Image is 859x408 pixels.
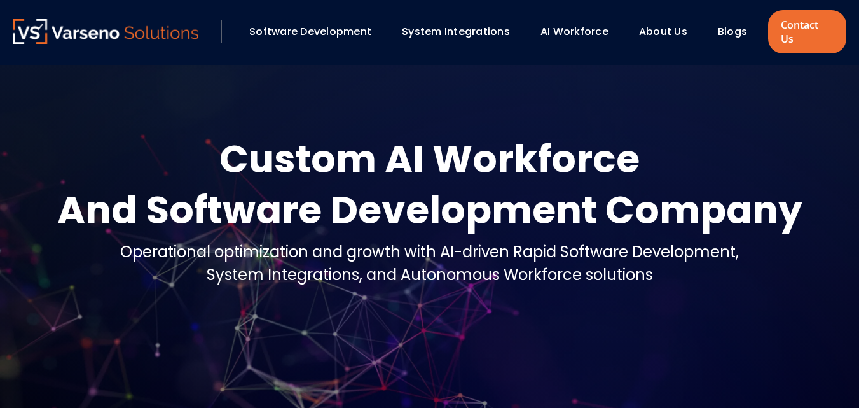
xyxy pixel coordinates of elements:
[57,185,802,236] div: And Software Development Company
[718,24,747,39] a: Blogs
[243,21,389,43] div: Software Development
[120,241,739,264] div: Operational optimization and growth with AI-driven Rapid Software Development,
[402,24,510,39] a: System Integrations
[120,264,739,286] div: System Integrations, and Autonomous Workforce solutions
[395,21,528,43] div: System Integrations
[540,24,608,39] a: AI Workforce
[13,19,199,45] a: Varseno Solutions – Product Engineering & IT Services
[768,10,846,53] a: Contact Us
[639,24,687,39] a: About Us
[13,19,199,44] img: Varseno Solutions – Product Engineering & IT Services
[711,21,765,43] div: Blogs
[57,134,802,185] div: Custom AI Workforce
[633,21,705,43] div: About Us
[534,21,626,43] div: AI Workforce
[249,24,371,39] a: Software Development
